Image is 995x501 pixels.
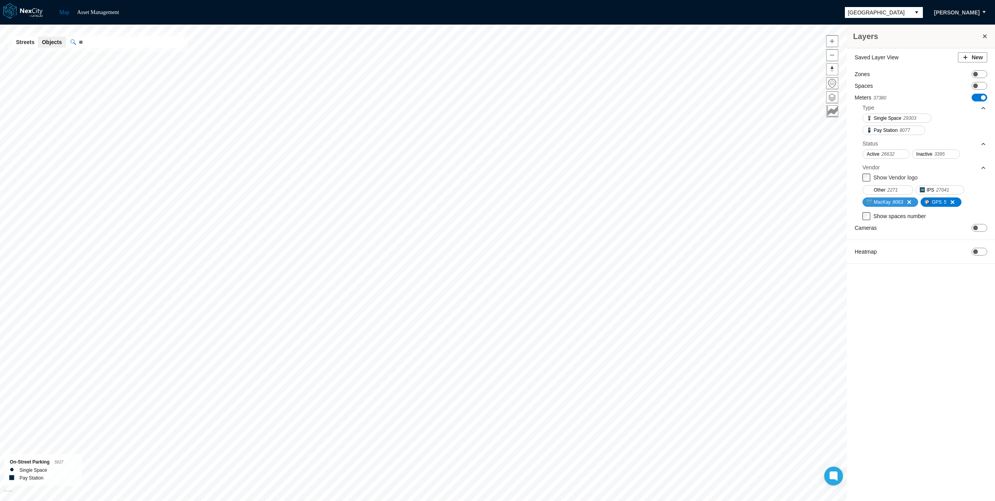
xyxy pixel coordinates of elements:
button: Zoom out [826,49,838,61]
span: Inactive [916,150,932,158]
label: Single Space [19,466,47,474]
div: Type [862,104,874,112]
button: IPS27041 [915,185,965,195]
span: Active [867,150,880,158]
div: Vendor [862,163,880,171]
span: 5 [944,198,946,206]
button: GPS5 [921,197,961,207]
label: Zones [855,70,870,78]
button: Reset bearing to north [826,63,838,75]
span: Reset bearing to north [827,64,838,75]
span: 8077 [899,126,910,134]
button: Pay Station8077 [862,126,925,135]
span: GPS [932,198,942,206]
label: Pay Station [19,474,43,482]
h3: Layers [853,31,981,42]
div: Status [862,140,878,147]
label: Spaces [855,82,873,90]
span: 8063 [892,198,903,206]
span: Objects [42,38,62,46]
button: [PERSON_NAME] [926,6,988,19]
button: Objects [38,37,66,48]
label: Meters [855,94,886,102]
label: Show Vendor logo [873,174,918,181]
span: Single Space [874,114,901,122]
span: New [972,53,983,61]
span: IPS [927,186,934,194]
div: Status [862,138,986,149]
div: Vendor [862,162,986,173]
div: On-Street Parking [10,458,76,466]
button: Inactive3395 [912,149,960,159]
span: Pay Station [874,126,898,134]
button: select [910,7,923,18]
span: 3395 [934,150,945,158]
label: Show spaces number [873,213,926,219]
span: 29303 [903,114,916,122]
span: [GEOGRAPHIC_DATA] [848,9,907,16]
button: MacKay8063 [862,197,918,207]
div: Type [862,102,986,114]
button: Home [826,77,838,89]
label: Heatmap [855,248,877,256]
button: Key metrics [826,105,838,117]
label: Saved Layer View [855,53,899,61]
a: Asset Management [77,9,119,15]
span: 2271 [887,186,898,194]
a: Map [59,9,69,15]
span: Zoom out [827,50,838,61]
span: 27041 [936,186,949,194]
button: Active26632 [862,149,910,159]
span: Other [874,186,885,194]
button: Single Space29303 [862,114,931,123]
button: Other2271 [862,185,913,195]
a: Mapbox homepage [4,490,12,499]
span: 26632 [882,150,894,158]
button: Streets [12,37,38,48]
button: New [958,52,987,62]
span: [PERSON_NAME] [934,9,980,16]
button: Zoom in [826,35,838,47]
span: Streets [16,38,34,46]
span: MacKay [874,198,891,206]
label: Cameras [855,224,877,232]
span: 37380 [873,95,886,101]
span: 5827 [55,460,63,464]
button: Layers management [826,91,838,103]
